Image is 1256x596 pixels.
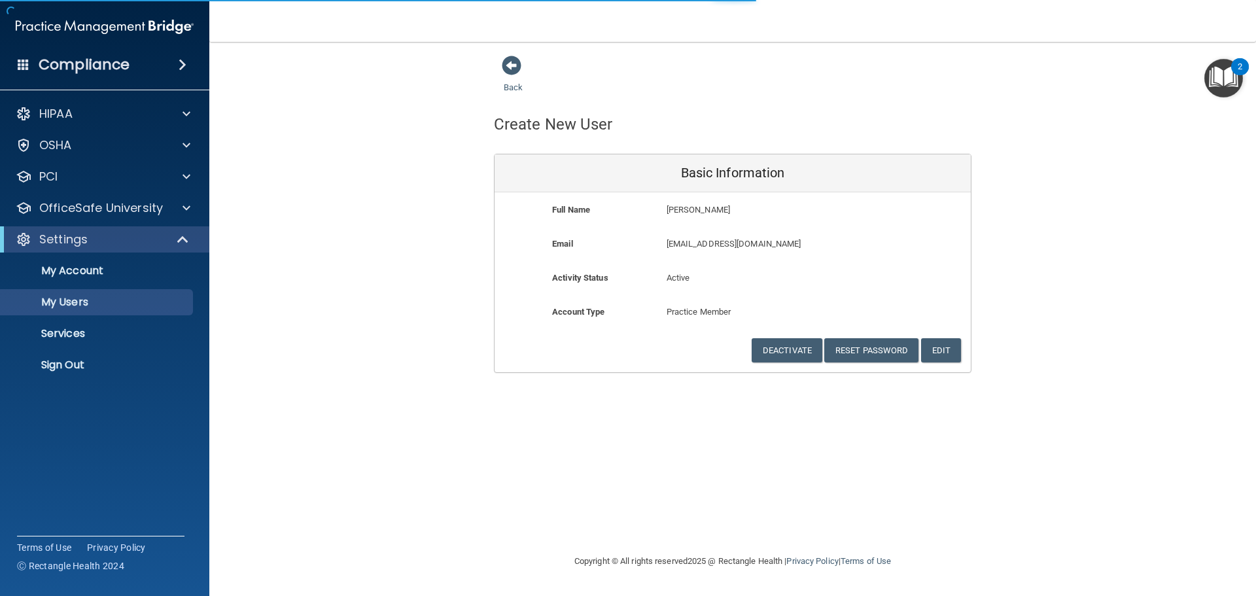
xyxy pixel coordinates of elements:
p: OfficeSafe University [39,200,163,216]
span: Ⓒ Rectangle Health 2024 [17,559,124,572]
a: Privacy Policy [786,556,838,566]
button: Edit [921,338,961,362]
p: OSHA [39,137,72,153]
a: Terms of Use [841,556,891,566]
p: PCI [39,169,58,184]
h4: Compliance [39,56,130,74]
a: Settings [16,232,190,247]
p: My Account [9,264,187,277]
a: HIPAA [16,106,190,122]
p: [EMAIL_ADDRESS][DOMAIN_NAME] [667,236,875,252]
a: Back [504,67,523,92]
button: Deactivate [752,338,822,362]
a: PCI [16,169,190,184]
b: Account Type [552,307,604,317]
p: HIPAA [39,106,73,122]
a: Terms of Use [17,541,71,554]
a: OfficeSafe University [16,200,190,216]
p: My Users [9,296,187,309]
div: Basic Information [495,154,971,192]
div: Copyright © All rights reserved 2025 @ Rectangle Health | | [494,540,971,582]
div: 2 [1238,67,1242,84]
a: Privacy Policy [87,541,146,554]
b: Activity Status [552,273,608,283]
a: OSHA [16,137,190,153]
b: Full Name [552,205,590,215]
h4: Create New User [494,116,613,133]
p: Sign Out [9,359,187,372]
p: Practice Member [667,304,799,320]
b: Email [552,239,573,249]
p: Active [667,270,799,286]
p: Services [9,327,187,340]
p: [PERSON_NAME] [667,202,875,218]
img: PMB logo [16,14,194,40]
button: Open Resource Center, 2 new notifications [1204,59,1243,97]
p: Settings [39,232,88,247]
button: Reset Password [824,338,918,362]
